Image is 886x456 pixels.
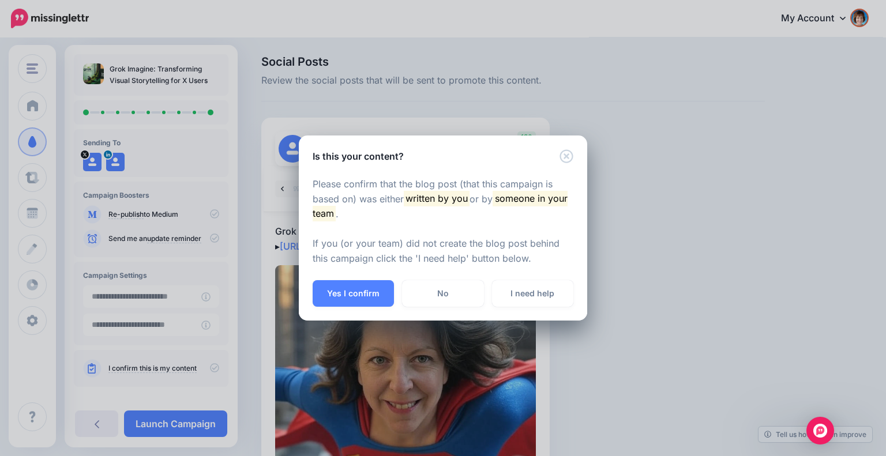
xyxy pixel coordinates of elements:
[313,191,568,221] mark: someone in your team
[806,417,834,444] div: Open Intercom Messenger
[560,149,573,164] button: Close
[313,280,394,307] button: Yes I confirm
[492,280,573,307] a: I need help
[313,149,404,163] h5: Is this your content?
[402,280,483,307] a: No
[404,191,470,206] mark: written by you
[313,177,573,267] p: Please confirm that the blog post (that this campaign is based on) was either or by . If you (or ...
